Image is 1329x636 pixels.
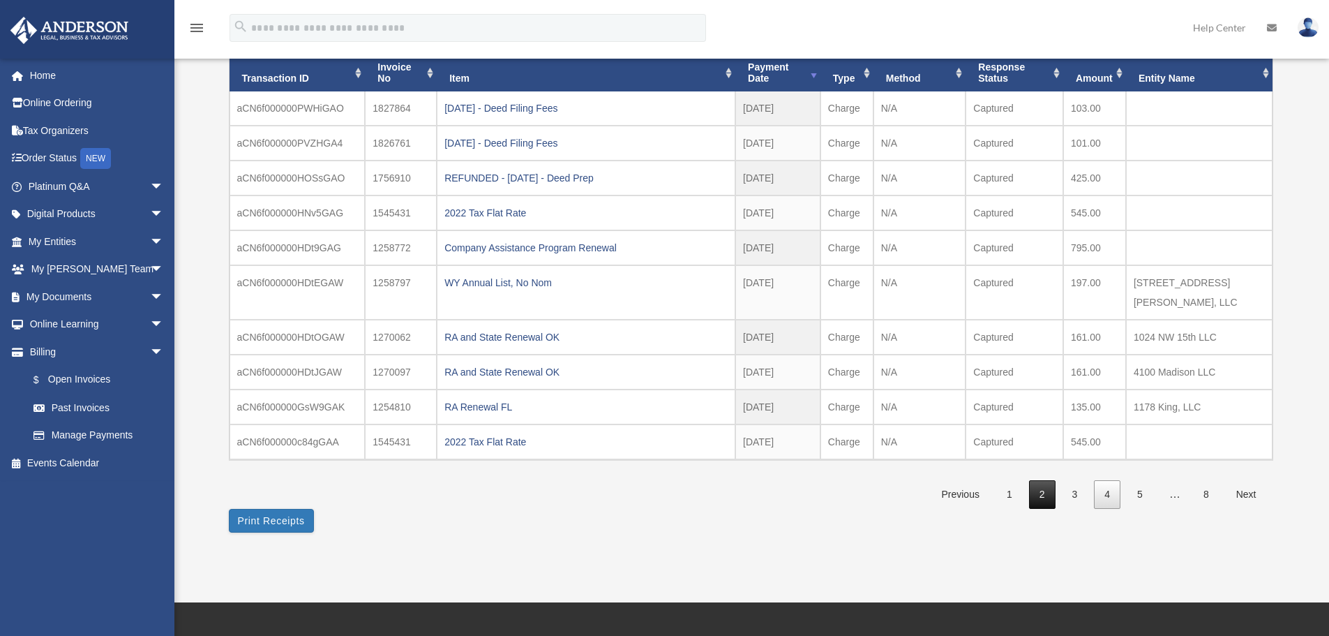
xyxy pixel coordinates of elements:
td: aCN6f000000c84gGAA [230,424,366,459]
div: 2022 Tax Flat Rate [444,432,728,452]
a: Events Calendar [10,449,185,477]
span: … [1158,488,1192,500]
a: Tax Organizers [10,117,185,145]
td: Charge [820,320,873,355]
td: Charge [820,91,873,126]
td: aCN6f000000HDt9GAG [230,230,366,265]
td: Charge [820,390,873,424]
td: 1545431 [365,195,437,230]
td: aCN6f000000HNv5GAG [230,195,366,230]
td: 197.00 [1063,265,1126,320]
td: 161.00 [1063,355,1126,390]
td: Charge [820,265,873,320]
td: [DATE] [735,355,820,390]
a: Manage Payments [20,422,185,450]
td: 1756910 [365,161,437,195]
a: Online Learningarrow_drop_down [10,311,185,339]
a: 1 [996,480,1023,509]
td: N/A [873,91,966,126]
td: N/A [873,230,966,265]
td: N/A [873,195,966,230]
th: Transaction ID: activate to sort column ascending [230,54,366,92]
a: Previous [931,480,989,509]
td: Captured [966,126,1063,161]
a: $Open Invoices [20,366,185,394]
td: Charge [820,126,873,161]
a: Order StatusNEW [10,145,185,173]
td: Captured [966,320,1063,355]
td: 1258772 [365,230,437,265]
a: 3 [1062,480,1088,509]
td: 425.00 [1063,161,1126,195]
td: aCN6f000000HDtEGAW [230,265,366,320]
td: 545.00 [1063,195,1126,230]
th: Entity Name: activate to sort column ascending [1126,54,1272,92]
a: Past Invoices [20,394,178,422]
th: Item: activate to sort column ascending [437,54,735,92]
span: arrow_drop_down [150,338,178,367]
td: Captured [966,390,1063,424]
td: 135.00 [1063,390,1126,424]
td: N/A [873,355,966,390]
td: aCN6f000000HDtJGAW [230,355,366,390]
td: Captured [966,355,1063,390]
a: My [PERSON_NAME] Teamarrow_drop_down [10,256,185,283]
td: Captured [966,195,1063,230]
td: 161.00 [1063,320,1126,355]
td: Charge [820,230,873,265]
td: [DATE] [735,126,820,161]
a: Platinum Q&Aarrow_drop_down [10,172,185,200]
td: 1545431 [365,424,437,459]
img: Anderson Advisors Platinum Portal [6,17,133,44]
i: menu [188,20,205,36]
a: menu [188,24,205,36]
td: [DATE] [735,161,820,195]
a: 2 [1029,480,1056,509]
a: Billingarrow_drop_down [10,338,185,366]
div: [DATE] - Deed Filing Fees [444,98,728,118]
div: WY Annual List, No Nom [444,273,728,293]
th: Type: activate to sort column ascending [820,54,873,92]
div: RA Renewal FL [444,397,728,417]
td: aCN6f000000HDtOGAW [230,320,366,355]
div: REFUNDED - [DATE] - Deed Prep [444,168,728,188]
span: arrow_drop_down [150,311,178,339]
a: Digital Productsarrow_drop_down [10,200,185,228]
span: arrow_drop_down [150,228,178,256]
td: [DATE] [735,424,820,459]
td: N/A [873,424,966,459]
th: Payment Date: activate to sort column ascending [735,54,820,92]
td: 1258797 [365,265,437,320]
td: [DATE] [735,195,820,230]
td: Captured [966,265,1063,320]
button: Print Receipts [229,509,314,533]
td: Captured [966,230,1063,265]
td: N/A [873,390,966,424]
a: 4 [1094,480,1120,509]
td: 1270062 [365,320,437,355]
th: Method: activate to sort column ascending [873,54,966,92]
span: arrow_drop_down [150,283,178,311]
a: Online Ordering [10,89,185,117]
th: Invoice No: activate to sort column ascending [365,54,437,92]
td: 103.00 [1063,91,1126,126]
div: 2022 Tax Flat Rate [444,203,728,223]
td: [DATE] [735,91,820,126]
td: 795.00 [1063,230,1126,265]
img: User Pic [1298,17,1319,38]
span: $ [41,371,48,389]
td: N/A [873,320,966,355]
td: N/A [873,265,966,320]
span: arrow_drop_down [150,256,178,284]
td: Captured [966,424,1063,459]
div: RA and State Renewal OK [444,327,728,347]
a: My Entitiesarrow_drop_down [10,228,185,256]
td: Captured [966,161,1063,195]
td: 545.00 [1063,424,1126,459]
td: 101.00 [1063,126,1126,161]
th: Response Status: activate to sort column ascending [966,54,1063,92]
td: Charge [820,355,873,390]
div: NEW [80,148,111,169]
td: aCN6f000000GsW9GAK [230,390,366,424]
td: N/A [873,161,966,195]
